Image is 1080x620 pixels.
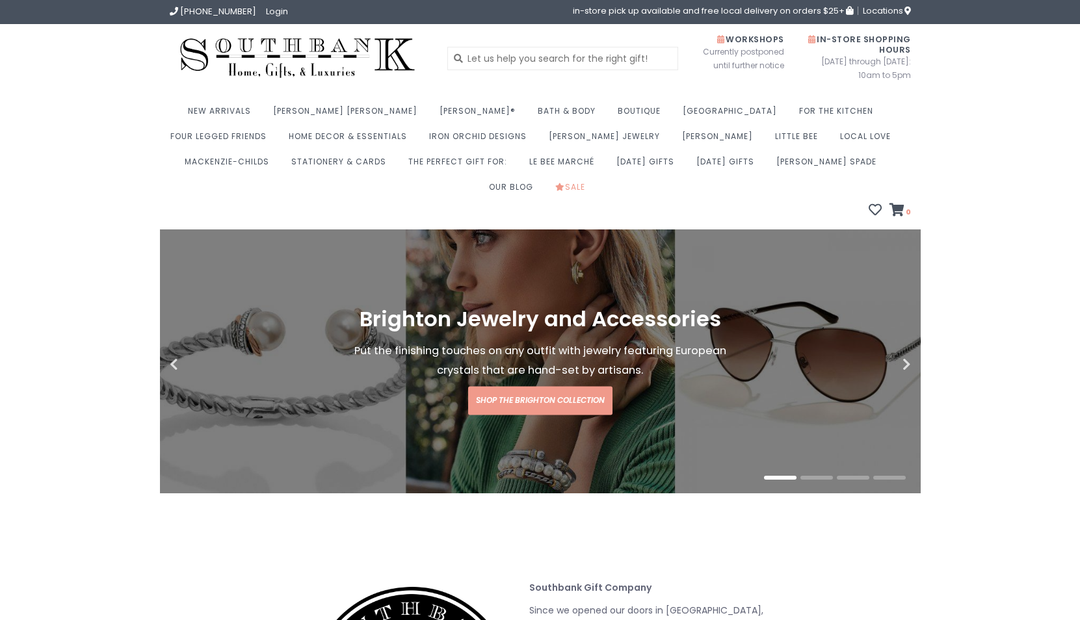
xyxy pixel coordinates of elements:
span: In-Store Shopping Hours [808,34,911,55]
button: Next [846,358,911,371]
button: Previous [170,358,235,371]
a: [GEOGRAPHIC_DATA] [683,102,784,127]
a: Sale [555,178,592,203]
strong: Southbank Gift Company [529,581,652,594]
button: 2 of 4 [800,476,833,480]
button: 1 of 4 [764,476,797,480]
span: Locations [863,5,911,17]
input: Let us help you search for the right gift! [447,47,678,70]
a: Little Bee [775,127,824,153]
span: Put the finishing touches on any outfit with jewelry featuring European crystals that are hand-se... [354,344,726,378]
a: Stationery & Cards [291,153,393,178]
a: Our Blog [489,178,540,203]
span: 0 [904,207,911,217]
a: Le Bee Marché [529,153,601,178]
a: Local Love [840,127,897,153]
img: Southbank Gift Company -- Home, Gifts, and Luxuries [170,34,426,83]
a: The perfect gift for: [408,153,514,178]
a: For the Kitchen [799,102,880,127]
a: [PERSON_NAME]® [440,102,522,127]
a: [PERSON_NAME] [682,127,759,153]
a: New Arrivals [188,102,257,127]
span: Workshops [717,34,784,45]
a: [PERSON_NAME] Jewelry [549,127,666,153]
a: Locations [858,6,911,15]
a: [DATE] Gifts [696,153,761,178]
a: [PHONE_NUMBER] [170,5,256,18]
a: Four Legged Friends [170,127,273,153]
a: MacKenzie-Childs [185,153,276,178]
a: 0 [889,205,911,218]
a: [DATE] Gifts [616,153,681,178]
button: 4 of 4 [873,476,906,480]
a: [PERSON_NAME] Spade [776,153,883,178]
span: in-store pick up available and free local delivery on orders $25+ [573,6,853,15]
a: Bath & Body [538,102,602,127]
span: [PHONE_NUMBER] [180,5,256,18]
a: [PERSON_NAME] [PERSON_NAME] [273,102,424,127]
button: 3 of 4 [837,476,869,480]
a: Login [266,5,288,18]
a: Boutique [618,102,667,127]
span: Currently postponed until further notice [687,45,784,72]
a: Shop the Brighton Collection [468,387,612,415]
h1: Brighton Jewelry and Accessories [340,308,741,331]
span: [DATE] through [DATE]: 10am to 5pm [804,55,911,82]
a: Iron Orchid Designs [429,127,533,153]
a: Home Decor & Essentials [289,127,414,153]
